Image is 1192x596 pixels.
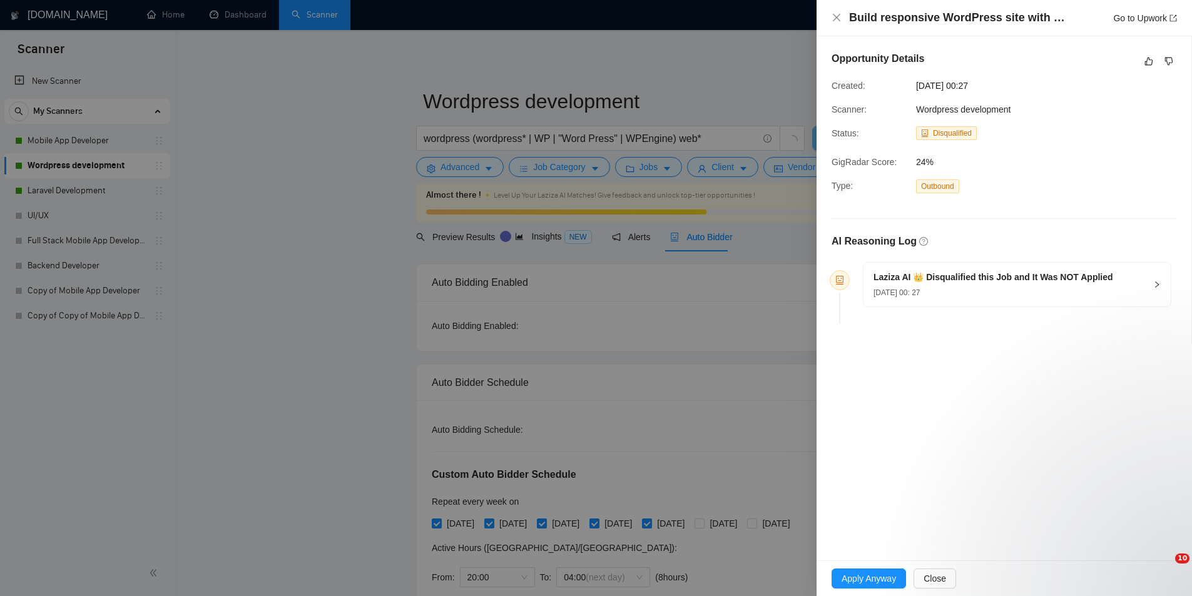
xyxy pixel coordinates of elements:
[924,572,946,585] span: Close
[921,129,929,137] span: robot
[832,128,859,138] span: Status:
[1149,553,1179,583] iframe: Intercom live chat
[832,13,842,23] button: Close
[916,104,1011,114] span: Wordpress development
[916,79,1104,93] span: [DATE] 00:27
[1161,54,1176,69] button: dislike
[832,51,924,66] h5: Opportunity Details
[832,157,897,167] span: GigRadar Score:
[1153,281,1161,288] span: right
[916,155,1104,169] span: 24%
[832,13,842,23] span: close
[916,179,959,193] span: Outbound
[1175,553,1189,563] span: 10
[842,572,896,585] span: Apply Anyway
[832,234,917,249] h5: AI Reasoning Log
[1144,56,1153,66] span: like
[1169,14,1177,22] span: export
[1141,54,1156,69] button: like
[919,237,928,246] span: question-circle
[914,568,956,588] button: Close
[832,181,853,191] span: Type:
[1113,13,1177,23] a: Go to Upworkexport
[835,276,844,285] span: robot
[874,271,1113,284] h5: Laziza AI 👑 Disqualified this Job and It Was NOT Applied
[832,81,865,91] span: Created:
[933,129,972,138] span: Disqualified
[832,568,906,588] button: Apply Anyway
[1164,56,1173,66] span: dislike
[832,104,867,114] span: Scanner:
[874,288,920,297] span: [DATE] 00: 27
[849,10,1068,26] h4: Build responsive WordPress site with booking/payment functionality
